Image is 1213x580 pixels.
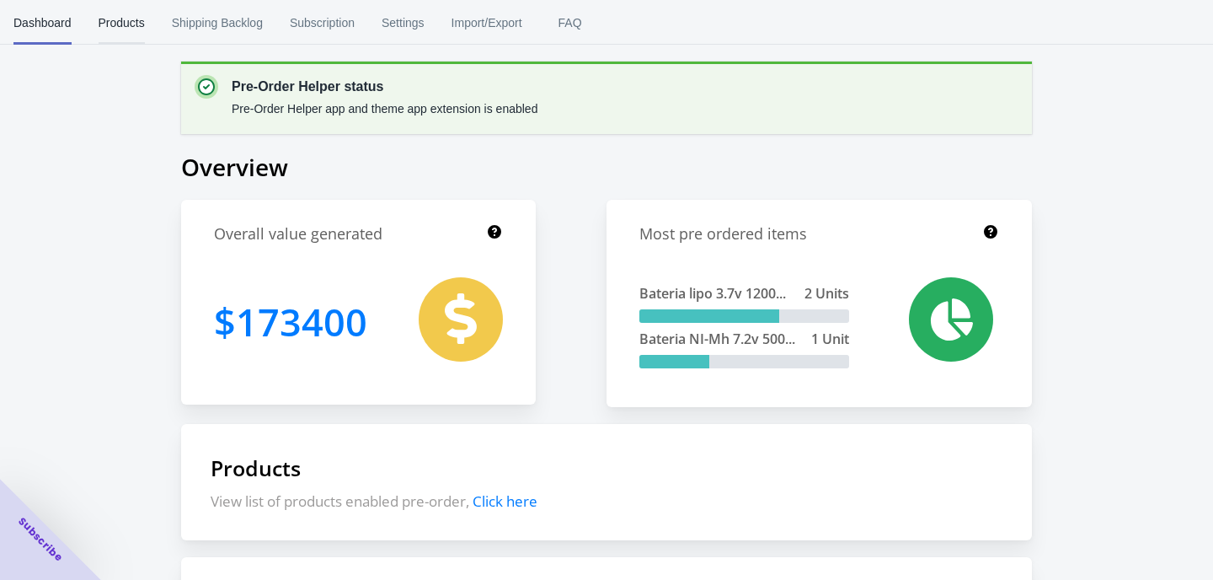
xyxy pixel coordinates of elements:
[382,1,425,45] span: Settings
[549,1,591,45] span: FAQ
[232,100,537,117] p: Pre-Order Helper app and theme app extension is enabled
[211,454,1002,482] h1: Products
[172,1,263,45] span: Shipping Backlog
[181,151,1032,183] h1: Overview
[214,296,236,347] span: $
[639,284,786,303] span: Bateria lipo 3.7v 1200...
[211,491,1002,511] p: View list of products enabled pre-order,
[473,491,537,511] span: Click here
[15,514,66,565] span: Subscribe
[13,1,72,45] span: Dashboard
[290,1,355,45] span: Subscription
[214,277,367,366] h1: 173400
[811,330,849,348] span: 1 Unit
[452,1,522,45] span: Import/Export
[639,330,795,348] span: Bateria NI-Mh 7.2v 500...
[804,284,849,303] span: 2 Units
[214,223,382,244] h1: Overall value generated
[99,1,145,45] span: Products
[232,77,537,97] p: Pre-Order Helper status
[639,223,807,244] h1: Most pre ordered items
